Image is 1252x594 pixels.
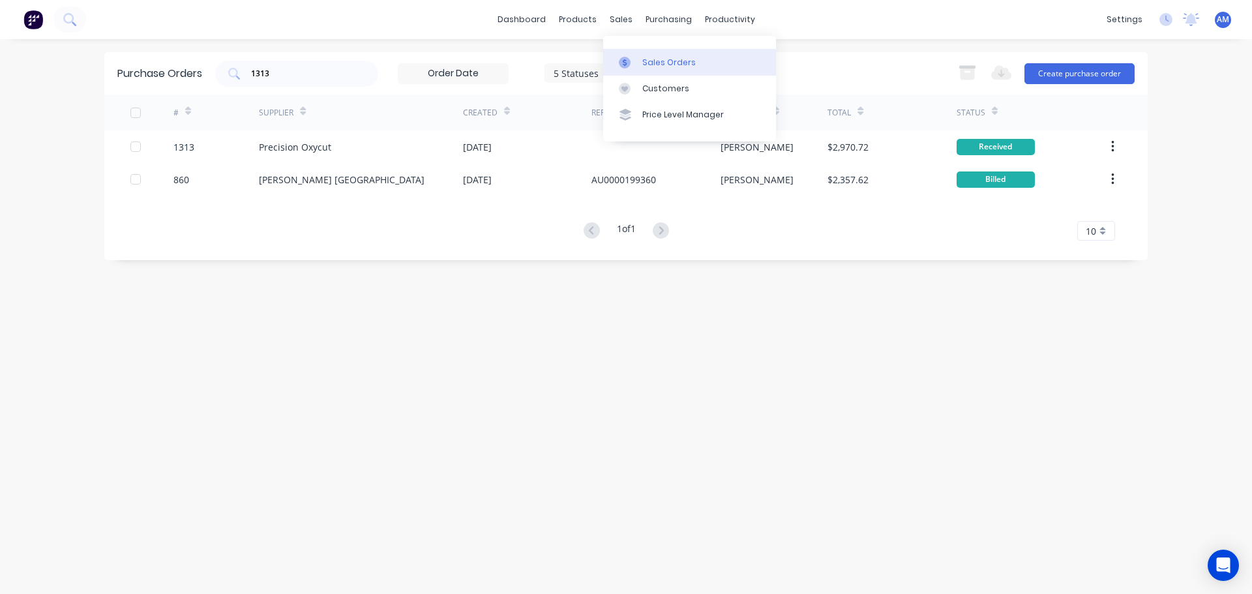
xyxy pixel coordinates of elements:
[603,10,639,29] div: sales
[721,140,794,154] div: [PERSON_NAME]
[1100,10,1149,29] div: settings
[827,107,851,119] div: Total
[957,107,985,119] div: Status
[957,171,1035,188] div: Billed
[721,173,794,186] div: [PERSON_NAME]
[603,102,776,128] a: Price Level Manager
[603,49,776,75] a: Sales Orders
[554,66,647,80] div: 5 Statuses
[642,109,724,121] div: Price Level Manager
[617,222,636,241] div: 1 of 1
[398,64,508,83] input: Order Date
[642,83,689,95] div: Customers
[957,139,1035,155] div: Received
[173,173,189,186] div: 860
[173,140,194,154] div: 1313
[250,67,358,80] input: Search purchase orders...
[1217,14,1229,25] span: AM
[259,107,293,119] div: Supplier
[1208,550,1239,581] div: Open Intercom Messenger
[698,10,762,29] div: productivity
[827,173,869,186] div: $2,357.62
[463,140,492,154] div: [DATE]
[173,107,179,119] div: #
[642,57,696,68] div: Sales Orders
[1024,63,1135,84] button: Create purchase order
[552,10,603,29] div: products
[827,140,869,154] div: $2,970.72
[259,140,331,154] div: Precision Oxycut
[591,173,656,186] div: AU0000199360
[259,173,425,186] div: [PERSON_NAME] [GEOGRAPHIC_DATA]
[491,10,552,29] a: dashboard
[117,66,202,82] div: Purchase Orders
[1086,224,1096,238] span: 10
[591,107,634,119] div: Reference
[603,76,776,102] a: Customers
[463,173,492,186] div: [DATE]
[463,107,498,119] div: Created
[639,10,698,29] div: purchasing
[23,10,43,29] img: Factory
